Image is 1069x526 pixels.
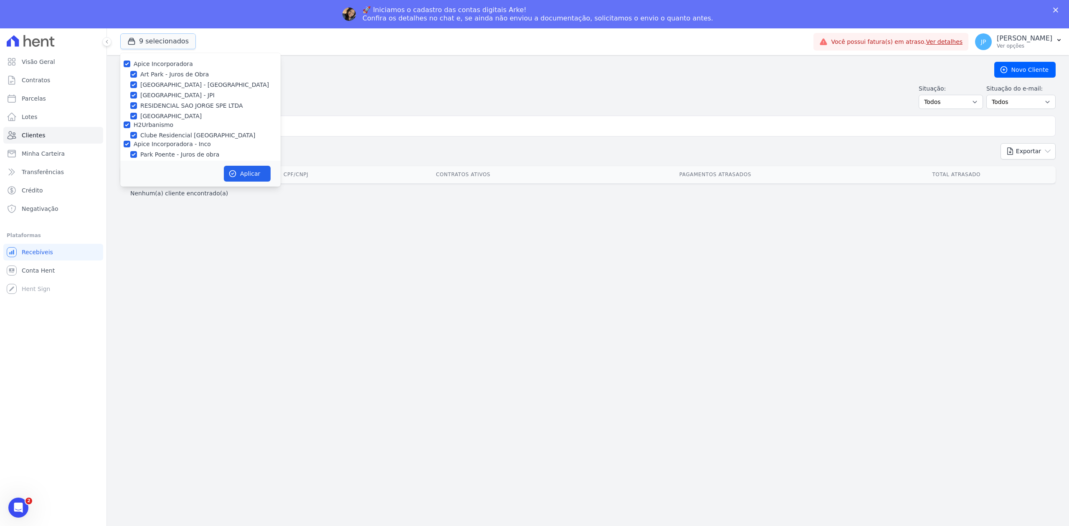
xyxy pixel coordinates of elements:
[134,61,193,67] label: Apice Incorporadora
[22,131,45,139] span: Clientes
[22,76,50,84] span: Contratos
[140,81,269,89] label: [GEOGRAPHIC_DATA] - [GEOGRAPHIC_DATA]
[3,90,103,107] a: Parcelas
[573,166,857,183] th: Pagamentos Atrasados
[22,149,65,158] span: Minha Carteira
[7,230,100,240] div: Plataformas
[997,43,1052,49] p: Ver opções
[22,205,58,213] span: Negativação
[140,91,215,100] label: [GEOGRAPHIC_DATA] - JPI
[968,30,1069,53] button: JP [PERSON_NAME] Ver opções
[22,168,64,176] span: Transferências
[3,72,103,89] a: Contratos
[3,182,103,199] a: Crédito
[919,84,983,93] label: Situação:
[353,166,573,183] th: Contratos Ativos
[130,189,228,197] p: Nenhum(a) cliente encontrado(a)
[22,266,55,275] span: Conta Hent
[224,166,271,182] button: Aplicar
[120,33,196,49] button: 9 selecionados
[342,8,356,21] img: Profile image for Adriane
[25,498,32,504] span: 2
[8,498,28,518] iframe: Intercom live chat
[22,186,43,195] span: Crédito
[140,101,243,110] label: RESIDENCIAL SAO JORGE SPE LTDA
[3,145,103,162] a: Minha Carteira
[981,39,986,45] span: JP
[134,141,211,147] label: Apice Incorporadora - Inco
[1001,143,1056,159] button: Exportar
[3,53,103,70] a: Visão Geral
[926,38,963,45] a: Ver detalhes
[22,94,46,103] span: Parcelas
[3,127,103,144] a: Clientes
[362,6,713,23] div: 🚀 Iniciamos o cadastro das contas digitais Arke! Confira os detalhes no chat e, se ainda não envi...
[120,62,981,77] h2: Clientes
[3,164,103,180] a: Transferências
[140,131,255,140] label: Clube Residencial [GEOGRAPHIC_DATA]
[3,200,103,217] a: Negativação
[3,244,103,260] a: Recebíveis
[997,34,1052,43] p: [PERSON_NAME]
[857,166,1056,183] th: Total Atrasado
[3,262,103,279] a: Conta Hent
[1053,8,1061,13] div: Fechar
[22,248,53,256] span: Recebíveis
[136,118,1052,134] input: Buscar por nome, CPF ou e-mail
[140,112,202,121] label: [GEOGRAPHIC_DATA]
[994,62,1056,78] a: Novo Cliente
[3,109,103,125] a: Lotes
[134,121,173,128] label: H2Urbanismo
[140,150,219,159] label: Park Poente - Juros de obra
[831,38,963,46] span: Você possui fatura(s) em atraso.
[22,113,38,121] span: Lotes
[140,70,209,79] label: Art Park - Juros de Obra
[239,166,353,183] th: CPF/CNPJ
[986,84,1056,93] label: Situação do e-mail:
[22,58,55,66] span: Visão Geral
